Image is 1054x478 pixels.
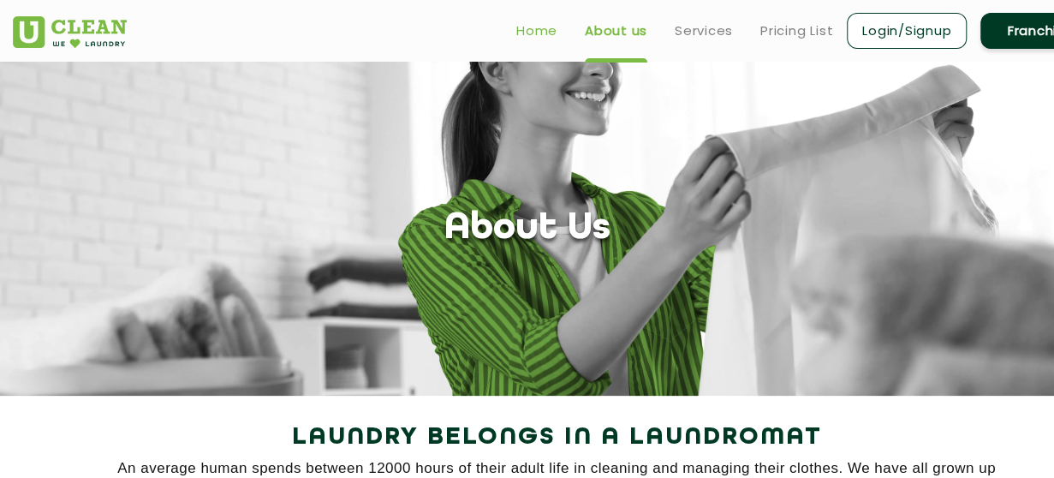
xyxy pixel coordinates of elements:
[675,21,733,41] a: Services
[516,21,557,41] a: Home
[760,21,833,41] a: Pricing List
[585,21,647,41] a: About us
[847,13,967,49] a: Login/Signup
[444,207,610,251] h1: About Us
[13,16,127,48] img: UClean Laundry and Dry Cleaning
